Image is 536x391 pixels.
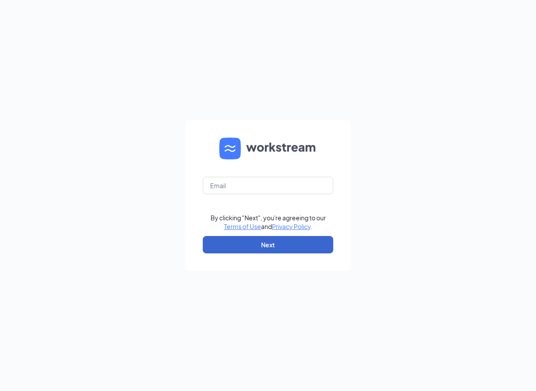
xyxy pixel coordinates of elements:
button: Next [203,236,333,253]
div: By clicking "Next", you're agreeing to our and . [211,213,326,231]
img: WS logo and Workstream text [219,138,317,159]
input: Email [203,177,333,194]
a: Terms of Use [224,222,261,230]
a: Privacy Policy [272,222,311,230]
